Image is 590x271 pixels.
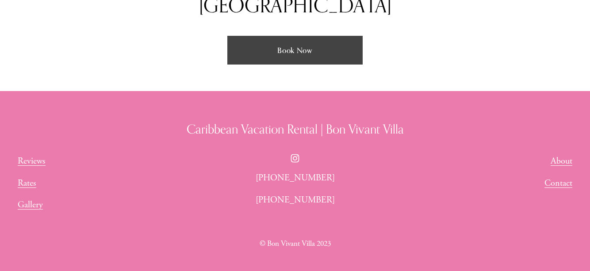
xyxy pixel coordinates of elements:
[227,238,362,250] p: © Bon Vivant Villa 2023
[227,193,362,207] p: [PHONE_NUMBER]
[18,198,43,212] a: Gallery
[291,154,299,163] a: Instagram
[227,36,362,65] a: Book Now
[227,171,362,185] p: [PHONE_NUMBER]
[18,121,572,137] h3: Caribbean Vacation Rental | Bon Vivant Villa
[18,176,36,190] a: Rates
[18,154,46,168] a: Reviews
[551,154,572,168] a: About
[544,176,572,190] a: Contact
